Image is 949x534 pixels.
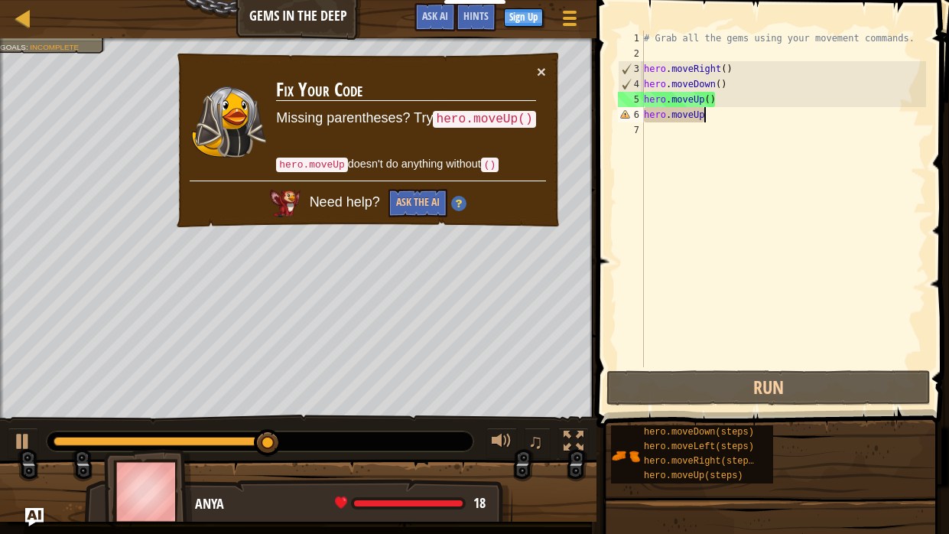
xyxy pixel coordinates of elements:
[104,449,193,534] img: thang_avatar_frame.png
[451,196,466,211] img: Hint
[433,111,535,128] code: hero.moveUp()
[414,3,456,31] button: Ask AI
[558,428,589,459] button: Toggle fullscreen
[618,122,644,138] div: 7
[8,428,38,459] button: Ctrl + P: Play
[422,8,448,23] span: Ask AI
[619,77,644,92] div: 4
[644,441,754,452] span: hero.moveLeft(steps)
[30,43,79,51] span: Incomplete
[619,61,644,77] div: 3
[195,494,497,514] div: Anya
[276,80,535,101] h3: Fix Your Code
[26,43,30,51] span: :
[388,189,447,217] button: Ask the AI
[481,158,499,172] code: ()
[644,427,754,438] span: hero.moveDown(steps)
[504,8,543,27] button: Sign Up
[276,158,348,172] code: hero.moveUp
[644,471,743,481] span: hero.moveUp(steps)
[270,190,301,217] img: AI
[473,493,486,513] span: 18
[486,428,517,459] button: Adjust volume
[618,46,644,61] div: 2
[25,508,44,526] button: Ask AI
[310,194,384,210] span: Need help?
[528,430,543,453] span: ♫
[618,107,644,122] div: 6
[276,156,535,173] p: doesn't do anything without
[618,31,644,46] div: 1
[551,3,589,39] button: Show game menu
[276,109,535,129] p: Missing parentheses? Try
[611,441,640,471] img: portrait.png
[618,92,644,107] div: 5
[537,63,546,80] button: ×
[463,8,489,23] span: Hints
[525,428,551,459] button: ♫
[335,497,486,510] div: health: 18 / 18
[644,456,759,467] span: hero.moveRight(steps)
[190,85,267,159] img: duck_nalfar.png
[606,370,931,405] button: Run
